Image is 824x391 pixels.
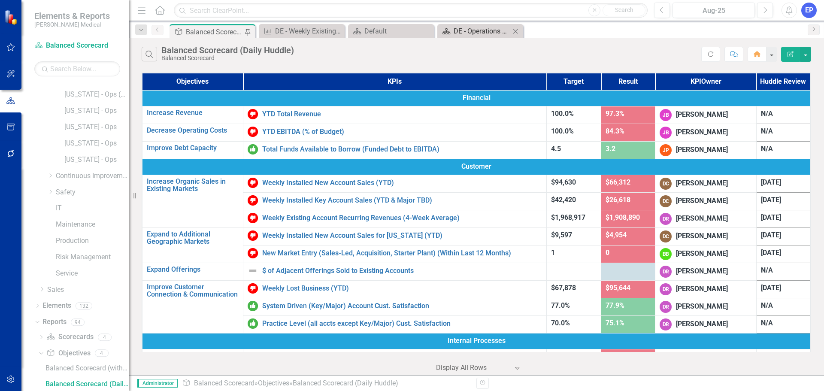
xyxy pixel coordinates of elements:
span: $94,630 [551,178,576,186]
span: 100.0% [551,127,574,135]
span: 75.1% [606,319,624,327]
a: Objectives [258,379,289,387]
td: Double-Click to Edit [756,298,811,315]
span: [DATE] [761,213,781,221]
a: Balanced Scorecard [34,41,120,51]
td: Double-Click to Edit Right Click for Context Menu [243,315,546,333]
div: DE - Operations Scorecard Overview [454,26,510,36]
a: Increase Revenue [147,109,239,117]
img: Below Target [248,352,258,362]
td: Double-Click to Edit [756,192,811,210]
div: Balanced Scorecard (Daily Huddle) [186,27,242,37]
div: [PERSON_NAME] [676,319,728,329]
td: Double-Click to Edit [756,106,811,124]
td: Double-Click to Edit Right Click for Context Menu [142,124,243,141]
td: Double-Click to Edit Right Click for Context Menu [243,175,546,192]
a: Improve Customer Connection & Communication [147,283,239,298]
div: Balanced Scorecard (Daily Huddle) [161,45,294,55]
a: Sales [47,285,129,295]
div: 132 [76,302,92,309]
span: $9,597 [551,231,572,239]
td: Double-Click to Edit [655,210,756,227]
td: Double-Click to Edit [655,227,756,245]
div: DR [660,283,672,295]
img: Below Target [248,178,258,188]
a: Elements [42,301,71,311]
td: Double-Click to Edit Right Click for Context Menu [243,210,546,227]
input: Search Below... [34,61,120,76]
td: Double-Click to Edit Right Click for Context Menu [142,263,243,280]
span: 77.0% [551,301,570,309]
div: JB [660,109,672,121]
div: N/A [761,266,806,276]
div: 4 [98,333,112,341]
td: Double-Click to Edit [655,349,756,367]
td: Double-Click to Edit Right Click for Context Menu [243,192,546,210]
span: 97.3% [606,109,624,118]
div: [PERSON_NAME] [676,127,728,137]
img: Below Target [248,195,258,206]
div: DC [660,195,672,207]
img: Below Target [248,127,258,137]
span: 4.5 [551,145,561,153]
a: Default [350,26,432,36]
button: EP [801,3,817,18]
div: N/A [761,301,806,311]
td: Double-Click to Edit [756,175,811,192]
td: Double-Click to Edit [655,175,756,192]
div: [PERSON_NAME] [676,249,728,259]
a: Expand to Additional Geographic Markets [147,230,239,246]
td: Double-Click to Edit Right Click for Context Menu [243,263,546,280]
div: Balanced Scorecard (Daily Huddle) [45,380,129,388]
a: Service [56,269,129,279]
a: Risk Management [56,252,129,262]
img: Below Target [248,248,258,258]
td: Double-Click to Edit [655,192,756,210]
div: [PERSON_NAME] [676,214,728,224]
div: Balanced Scorecard [161,55,294,61]
a: Reports [42,317,67,327]
span: $42,420 [551,196,576,204]
a: Weekly Lost Business (YTD) [262,285,542,292]
a: [US_STATE] - Ops [64,106,129,116]
span: 77.9% [606,301,624,309]
div: N/A [761,127,806,136]
a: YTD EBITDA (% of Budget) [262,128,542,136]
td: Double-Click to Edit [142,90,811,106]
span: 1 [551,249,555,257]
a: YTD Total Revenue [262,110,542,118]
td: Double-Click to Edit [756,315,811,333]
img: Below Target [248,213,258,223]
td: Double-Click to Edit Right Click for Context Menu [243,280,546,298]
div: 4 [95,350,109,357]
a: Increase Operational Efficiency [147,352,239,367]
div: DR [660,318,672,330]
span: [DATE] [761,284,781,292]
span: Financial [147,93,806,103]
a: Weekly Installed Key Account Sales (YTD & Major TBD) [262,197,542,204]
img: On or Above Target [248,144,258,155]
div: JB [660,127,672,139]
span: Search [615,6,633,13]
td: Double-Click to Edit [142,159,811,175]
div: [PERSON_NAME] [676,302,728,312]
td: Double-Click to Edit Right Click for Context Menu [142,106,243,124]
a: Total Funds Available to Borrow (Funded Debt to EBITDA) [262,145,542,153]
span: 3.2 [606,145,615,153]
span: $67,878 [551,284,576,292]
td: Double-Click to Edit [756,124,811,141]
td: Double-Click to Edit [655,298,756,315]
div: N/A [761,144,806,154]
td: Double-Click to Edit Right Click for Context Menu [142,141,243,159]
a: Continuous Improvement [56,171,129,181]
td: Double-Click to Edit [756,210,811,227]
span: 100.0% [551,109,574,118]
td: Double-Click to Edit [655,106,756,124]
a: Maintenance [56,220,129,230]
td: Double-Click to Edit [756,141,811,159]
img: On or Above Target [248,301,258,311]
td: Double-Click to Edit [655,263,756,280]
a: DE - Weekly Existing Account Recurring Revenues (4 Week Average) [261,26,342,36]
td: Double-Click to Edit [756,349,811,367]
a: Weekly Existing Account Recurring Revenues (4-Week Average) [262,214,542,222]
